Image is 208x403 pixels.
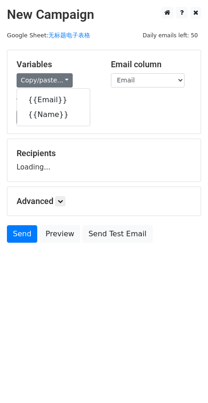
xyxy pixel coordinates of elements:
small: Google Sheet: [7,32,90,39]
h5: Recipients [17,148,191,158]
span: Daily emails left: 50 [139,30,201,41]
a: {{Name}} [17,107,90,122]
a: {{Email}} [17,93,90,107]
h2: New Campaign [7,7,201,23]
h5: Variables [17,59,97,70]
a: Preview [40,225,80,243]
a: Send [7,225,37,243]
a: 无标题电子表格 [48,32,90,39]
a: Send Test Email [82,225,152,243]
h5: Email column [111,59,191,70]
h5: Advanced [17,196,191,206]
a: Daily emails left: 50 [139,32,201,39]
a: Copy/paste... [17,73,73,88]
div: Loading... [17,148,191,172]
